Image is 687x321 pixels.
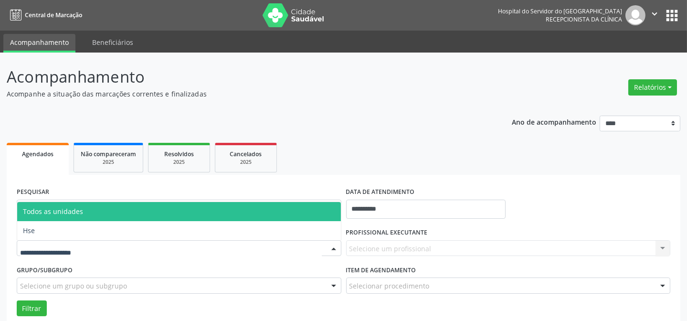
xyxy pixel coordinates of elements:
a: Acompanhamento [3,34,75,53]
a: Beneficiários [85,34,140,51]
button: Filtrar [17,300,47,317]
p: Acompanhe a situação das marcações correntes e finalizadas [7,89,478,99]
div: Hospital do Servidor do [GEOGRAPHIC_DATA] [498,7,622,15]
label: Grupo/Subgrupo [17,263,73,278]
span: Recepcionista da clínica [546,15,622,23]
p: Ano de acompanhamento [512,116,596,128]
img: img [625,5,645,25]
span: Não compareceram [81,150,136,158]
a: Central de Marcação [7,7,82,23]
span: Selecione um grupo ou subgrupo [20,281,127,291]
span: Todos as unidades [23,207,83,216]
label: PROFISSIONAL EXECUTANTE [346,225,428,240]
button:  [645,5,664,25]
label: DATA DE ATENDIMENTO [346,185,415,200]
i:  [649,9,660,19]
span: Cancelados [230,150,262,158]
span: Central de Marcação [25,11,82,19]
div: 2025 [81,159,136,166]
p: Acompanhamento [7,65,478,89]
div: 2025 [222,159,270,166]
label: PESQUISAR [17,185,49,200]
span: Resolvidos [164,150,194,158]
button: apps [664,7,680,24]
div: 2025 [155,159,203,166]
label: Item de agendamento [346,263,416,278]
button: Relatórios [628,79,677,96]
span: Agendados [22,150,53,158]
span: Selecionar procedimento [349,281,430,291]
span: Hse [23,226,35,235]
